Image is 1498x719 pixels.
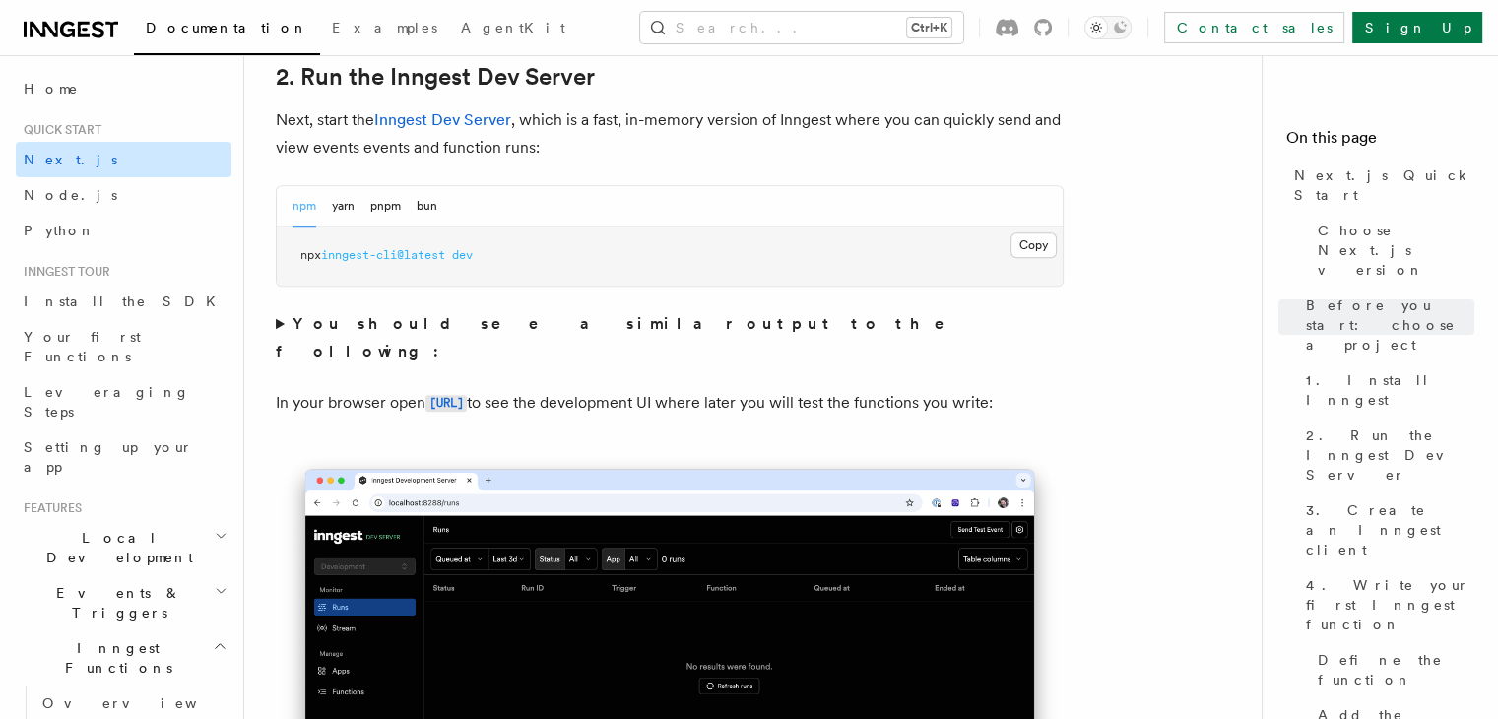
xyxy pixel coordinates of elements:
a: 1. Install Inngest [1298,362,1474,418]
span: 4. Write your first Inngest function [1306,575,1474,634]
a: Node.js [16,177,231,213]
h4: On this page [1286,126,1474,158]
button: Local Development [16,520,231,575]
span: 1. Install Inngest [1306,370,1474,410]
kbd: Ctrl+K [907,18,951,37]
span: inngest-cli@latest [321,248,445,262]
a: Home [16,71,231,106]
span: Python [24,223,96,238]
span: Your first Functions [24,329,141,364]
button: bun [417,186,437,227]
summary: You should see a similar output to the following: [276,310,1064,365]
p: Next, start the , which is a fast, in-memory version of Inngest where you can quickly send and vi... [276,106,1064,162]
p: In your browser open to see the development UI where later you will test the functions you write: [276,389,1064,418]
span: Node.js [24,187,117,203]
span: Inngest Functions [16,638,213,678]
span: Examples [332,20,437,35]
span: Local Development [16,528,215,567]
span: Home [24,79,79,98]
a: Examples [320,6,449,53]
strong: You should see a similar output to the following: [276,314,972,360]
button: Toggle dark mode [1084,16,1132,39]
span: Install the SDK [24,294,228,309]
a: Choose Next.js version [1310,213,1474,288]
a: Install the SDK [16,284,231,319]
a: Leveraging Steps [16,374,231,429]
button: yarn [332,186,355,227]
span: Next.js Quick Start [1294,165,1474,205]
a: 3. Create an Inngest client [1298,492,1474,567]
a: 2. Run the Inngest Dev Server [1298,418,1474,492]
button: Search...Ctrl+K [640,12,963,43]
a: Sign Up [1352,12,1482,43]
span: AgentKit [461,20,565,35]
a: Define the function [1310,642,1474,697]
span: Before you start: choose a project [1306,295,1474,355]
span: npx [300,248,321,262]
button: Events & Triggers [16,575,231,630]
span: dev [452,248,473,262]
span: Overview [42,695,245,711]
a: Before you start: choose a project [1298,288,1474,362]
a: Next.js Quick Start [1286,158,1474,213]
span: Define the function [1318,650,1474,689]
span: Setting up your app [24,439,193,475]
a: Inngest Dev Server [374,110,511,129]
span: Documentation [146,20,308,35]
span: Events & Triggers [16,583,215,622]
span: Leveraging Steps [24,384,190,420]
span: Quick start [16,122,101,138]
button: Inngest Functions [16,630,231,686]
span: 2. Run the Inngest Dev Server [1306,425,1474,485]
a: [URL] [425,393,467,412]
a: Setting up your app [16,429,231,485]
button: pnpm [370,186,401,227]
span: 3. Create an Inngest client [1306,500,1474,559]
a: 4. Write your first Inngest function [1298,567,1474,642]
code: [URL] [425,395,467,412]
span: Inngest tour [16,264,110,280]
span: Choose Next.js version [1318,221,1474,280]
a: Contact sales [1164,12,1344,43]
a: Your first Functions [16,319,231,374]
a: AgentKit [449,6,577,53]
button: npm [293,186,316,227]
a: Documentation [134,6,320,55]
button: Copy [1010,232,1057,258]
span: Next.js [24,152,117,167]
span: Features [16,500,82,516]
a: 2. Run the Inngest Dev Server [276,63,595,91]
a: Python [16,213,231,248]
a: Next.js [16,142,231,177]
